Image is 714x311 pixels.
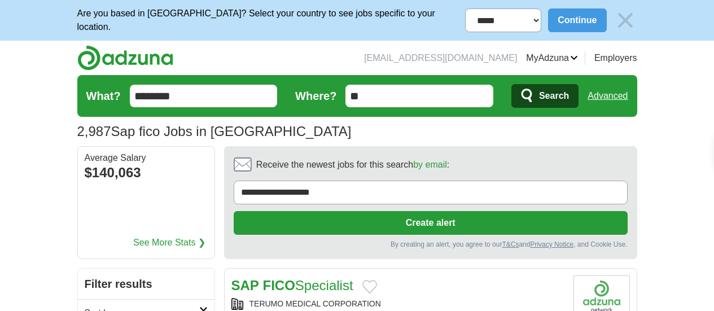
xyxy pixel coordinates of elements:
[594,51,637,65] a: Employers
[539,85,569,107] span: Search
[614,8,637,32] img: icon_close_no_bg.svg
[77,7,466,34] p: Are you based in [GEOGRAPHIC_DATA]? Select your country to see jobs specific to your location.
[548,8,606,32] button: Continue
[78,269,214,299] h2: Filter results
[85,154,208,163] div: Average Salary
[364,51,517,65] li: [EMAIL_ADDRESS][DOMAIN_NAME]
[526,51,578,65] a: MyAdzuna
[77,45,173,71] img: Adzuna logo
[588,85,628,107] a: Advanced
[133,236,205,249] a: See More Stats ❯
[231,298,564,310] div: TERUMO MEDICAL CORPORATION
[86,87,121,104] label: What?
[256,158,449,172] span: Receive the newest jobs for this search :
[234,239,628,249] div: By creating an alert, you agree to our and , and Cookie Use.
[530,240,573,248] a: Privacy Notice
[295,87,336,104] label: Where?
[263,278,295,293] strong: FICO
[231,278,353,293] a: SAP FICOSpecialist
[85,163,208,183] div: $140,063
[77,121,111,142] span: 2,987
[362,280,377,294] button: Add to favorite jobs
[234,211,628,235] button: Create alert
[511,84,579,108] button: Search
[413,160,447,169] a: by email
[231,278,259,293] strong: SAP
[77,124,352,139] h1: Sap fico Jobs in [GEOGRAPHIC_DATA]
[502,240,519,248] a: T&Cs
